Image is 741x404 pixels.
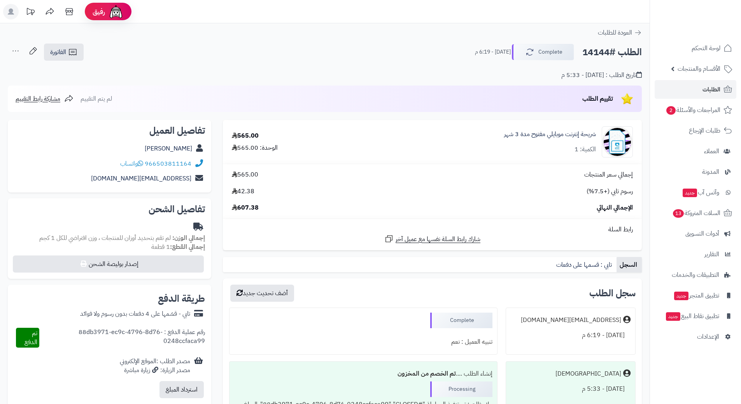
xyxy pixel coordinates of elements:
strong: إجمالي القطع: [170,242,205,252]
button: إصدار بوليصة الشحن [13,255,204,273]
div: مصدر الزيارة: زيارة مباشرة [120,366,190,375]
span: العودة للطلبات [598,28,632,37]
span: 565.00 [232,170,258,179]
div: 565.00 [232,131,259,140]
button: Complete [512,44,574,60]
img: ai-face.png [108,4,124,19]
a: طلبات الإرجاع [655,121,736,140]
a: السلات المتروكة13 [655,204,736,222]
div: [EMAIL_ADDRESS][DOMAIN_NAME] [521,316,621,325]
a: التقارير [655,245,736,264]
a: الطلبات [655,80,736,99]
span: لم يتم التقييم [81,94,112,103]
a: [PERSON_NAME] [145,144,192,153]
span: أدوات التسويق [685,228,719,239]
small: [DATE] - 6:19 م [475,48,511,56]
span: التقارير [704,249,719,260]
strong: إجمالي الوزن: [172,233,205,243]
a: السجل [617,257,642,273]
span: الإجمالي النهائي [597,203,633,212]
a: [EMAIL_ADDRESS][DOMAIN_NAME] [91,174,191,183]
span: وآتس آب [682,187,719,198]
span: تطبيق المتجر [673,290,719,301]
a: الإعدادات [655,327,736,346]
div: مصدر الطلب :الموقع الإلكتروني [120,357,190,375]
a: 966503811164 [145,159,191,168]
span: الفاتورة [50,47,66,57]
img: 1698964924-fb0526e3-c9a6-451a-8a67-a7676b805cba-90x90.jpeg [602,126,632,157]
span: الإعدادات [697,331,719,342]
a: تطبيق المتجرجديد [655,286,736,305]
a: لوحة التحكم [655,39,736,58]
a: العودة للطلبات [598,28,642,37]
div: تابي - قسّمها على 4 دفعات بدون رسوم ولا فوائد [80,310,190,318]
span: الطلبات [702,84,720,95]
a: مشاركة رابط التقييم [16,94,74,103]
h2: طريقة الدفع [158,294,205,303]
a: تابي : قسمها على دفعات [553,257,617,273]
a: الفاتورة [44,44,84,61]
span: تطبيق نقاط البيع [665,311,719,322]
div: الوحدة: 565.00 [232,143,278,152]
span: العملاء [704,146,719,157]
div: [DATE] - 6:19 م [511,328,631,343]
button: أضف تحديث جديد [230,285,294,302]
span: لم تقم بتحديد أوزان للمنتجات ، وزن افتراضي للكل 1 كجم [39,233,171,243]
a: وآتس آبجديد [655,183,736,202]
span: تم الدفع [25,329,37,347]
span: التطبيقات والخدمات [672,269,719,280]
div: Processing [430,381,492,397]
span: جديد [674,292,688,300]
div: Complete [430,313,492,328]
h2: تفاصيل العميل [14,126,205,135]
div: [DEMOGRAPHIC_DATA] [555,369,621,378]
span: 42.38 [232,187,254,196]
a: تحديثات المنصة [21,4,40,21]
span: المدونة [702,166,719,177]
a: المراجعات والأسئلة2 [655,101,736,119]
span: السلات المتروكة [672,208,720,219]
span: رفيق [93,7,105,16]
span: 13 [673,209,684,218]
div: تاريخ الطلب : [DATE] - 5:33 م [561,71,642,80]
span: جديد [683,189,697,197]
a: العملاء [655,142,736,161]
a: التطبيقات والخدمات [655,266,736,284]
a: المدونة [655,163,736,181]
span: لوحة التحكم [692,43,720,54]
h2: الطلب #14144 [582,44,642,60]
span: جديد [666,312,680,321]
span: 2 [666,106,676,115]
a: شريحة إنترنت موبايلي مفتوح مدة 3 شهر [504,130,596,139]
span: إجمالي سعر المنتجات [584,170,633,179]
span: رسوم تابي (+7.5%) [587,187,633,196]
div: إنشاء الطلب .... [234,366,492,381]
span: تقييم الطلب [582,94,613,103]
span: شارك رابط السلة نفسها مع عميل آخر [396,235,480,244]
span: المراجعات والأسئلة [666,105,720,115]
div: [DATE] - 5:33 م [511,381,631,397]
a: واتساب [120,159,143,168]
a: شارك رابط السلة نفسها مع عميل آخر [384,234,480,244]
div: تنبيه العميل : نعم [234,334,492,350]
div: رقم عملية الدفع : 88db3971-ec9c-4796-8d76-0248ccfaca99 [39,328,205,348]
span: 607.38 [232,203,259,212]
a: أدوات التسويق [655,224,736,243]
h2: تفاصيل الشحن [14,205,205,214]
h3: سجل الطلب [589,289,636,298]
a: تطبيق نقاط البيعجديد [655,307,736,325]
span: طلبات الإرجاع [689,125,720,136]
span: مشاركة رابط التقييم [16,94,60,103]
b: تم الخصم من المخزون [398,369,456,378]
div: الكمية: 1 [575,145,596,154]
span: الأقسام والمنتجات [678,63,720,74]
button: استرداد المبلغ [159,381,204,398]
div: رابط السلة [226,225,639,234]
small: 1 قطعة [151,242,205,252]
